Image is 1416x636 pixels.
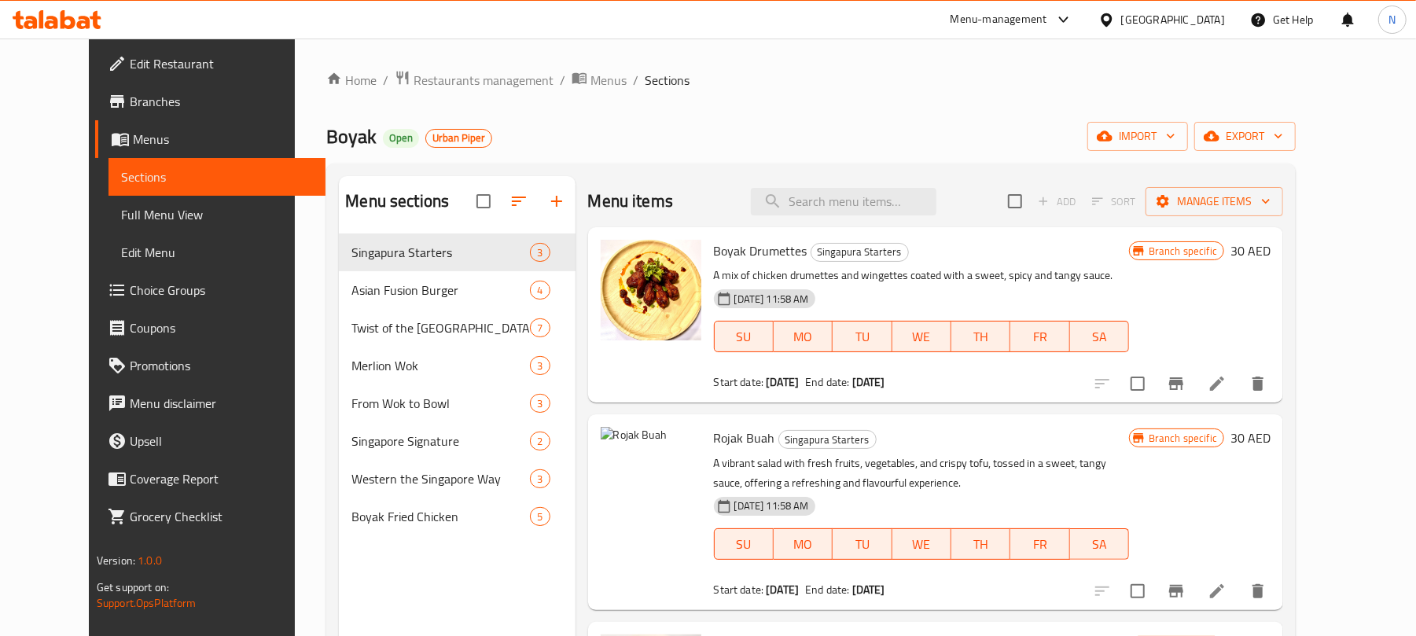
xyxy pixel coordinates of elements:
button: delete [1239,572,1277,610]
span: 3 [531,396,549,411]
span: 5 [531,509,549,524]
span: Boyak Drumettes [714,239,807,263]
span: FR [1017,533,1063,556]
span: From Wok to Bowl [351,394,530,413]
a: Choice Groups [95,271,325,309]
div: items [530,432,550,450]
li: / [633,71,638,90]
span: Select section [999,185,1032,218]
a: Edit Restaurant [95,45,325,83]
a: Branches [95,83,325,120]
button: Branch-specific-item [1157,572,1195,610]
span: Rojak Buah [714,426,775,450]
li: / [560,71,565,90]
span: Restaurants management [414,71,554,90]
a: Support.OpsPlatform [97,593,197,613]
span: WE [899,325,945,348]
span: Sort sections [500,182,538,220]
span: 3 [531,472,549,487]
span: Menus [590,71,627,90]
button: TH [951,321,1010,352]
div: items [530,469,550,488]
span: Start date: [714,372,764,392]
span: SU [721,533,767,556]
span: End date: [805,372,849,392]
b: [DATE] [852,579,885,600]
span: 2 [531,434,549,449]
button: FR [1010,321,1069,352]
img: Rojak Buah [601,427,701,528]
span: WE [899,533,945,556]
a: Edit menu item [1208,374,1227,393]
div: Boyak Fried Chicken [351,507,530,526]
a: Menus [572,70,627,90]
h6: 30 AED [1230,427,1271,449]
button: Branch-specific-item [1157,365,1195,403]
div: From Wok to Bowl3 [339,384,575,422]
div: Singapura Starters [811,243,909,262]
span: Start date: [714,579,764,600]
button: MO [774,321,833,352]
span: Promotions [130,356,313,375]
span: Select to update [1121,575,1154,608]
h2: Menu sections [345,189,449,213]
button: TU [833,528,892,560]
div: items [530,318,550,337]
div: Twist of the [GEOGRAPHIC_DATA]7 [339,309,575,347]
span: Coupons [130,318,313,337]
span: Singapore Signature [351,432,530,450]
span: Menu disclaimer [130,394,313,413]
span: Full Menu View [121,205,313,224]
span: Singapura Starters [351,243,530,262]
button: Manage items [1146,187,1283,216]
a: Menus [95,120,325,158]
a: Promotions [95,347,325,384]
span: Sections [121,167,313,186]
span: Open [383,131,419,145]
b: [DATE] [766,579,799,600]
span: 3 [531,245,549,260]
b: [DATE] [766,372,799,392]
span: Select section first [1082,189,1146,214]
span: Grocery Checklist [130,507,313,526]
button: SU [714,321,774,352]
div: Singapura Starters3 [339,233,575,271]
b: [DATE] [852,372,885,392]
span: Boyak [326,119,377,154]
a: Full Menu View [108,196,325,233]
span: TH [958,533,1004,556]
div: items [530,507,550,526]
div: [GEOGRAPHIC_DATA] [1121,11,1225,28]
button: MO [774,528,833,560]
span: 3 [531,358,549,373]
span: export [1207,127,1283,146]
h2: Menu items [588,189,674,213]
a: Menu disclaimer [95,384,325,422]
div: Asian Fusion Burger4 [339,271,575,309]
span: [DATE] 11:58 AM [728,498,815,513]
span: Branch specific [1142,431,1223,446]
p: A vibrant salad with fresh fruits, vegetables, and crispy tofu, tossed in a sweet, tangy sauce, o... [714,454,1129,493]
span: Singapura Starters [779,431,876,449]
div: Western the Singapore Way [351,469,530,488]
span: End date: [805,579,849,600]
span: Version: [97,550,135,571]
span: TU [839,533,885,556]
span: Edit Menu [121,243,313,262]
input: search [751,188,936,215]
div: Merlion Wok3 [339,347,575,384]
span: Edit Restaurant [130,54,313,73]
span: Sections [645,71,690,90]
span: MO [780,325,826,348]
span: SA [1076,533,1123,556]
button: SA [1070,528,1129,560]
span: Select to update [1121,367,1154,400]
span: import [1100,127,1175,146]
button: import [1087,122,1188,151]
span: Upsell [130,432,313,450]
button: FR [1010,528,1069,560]
div: Twist of the Lion City [351,318,530,337]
